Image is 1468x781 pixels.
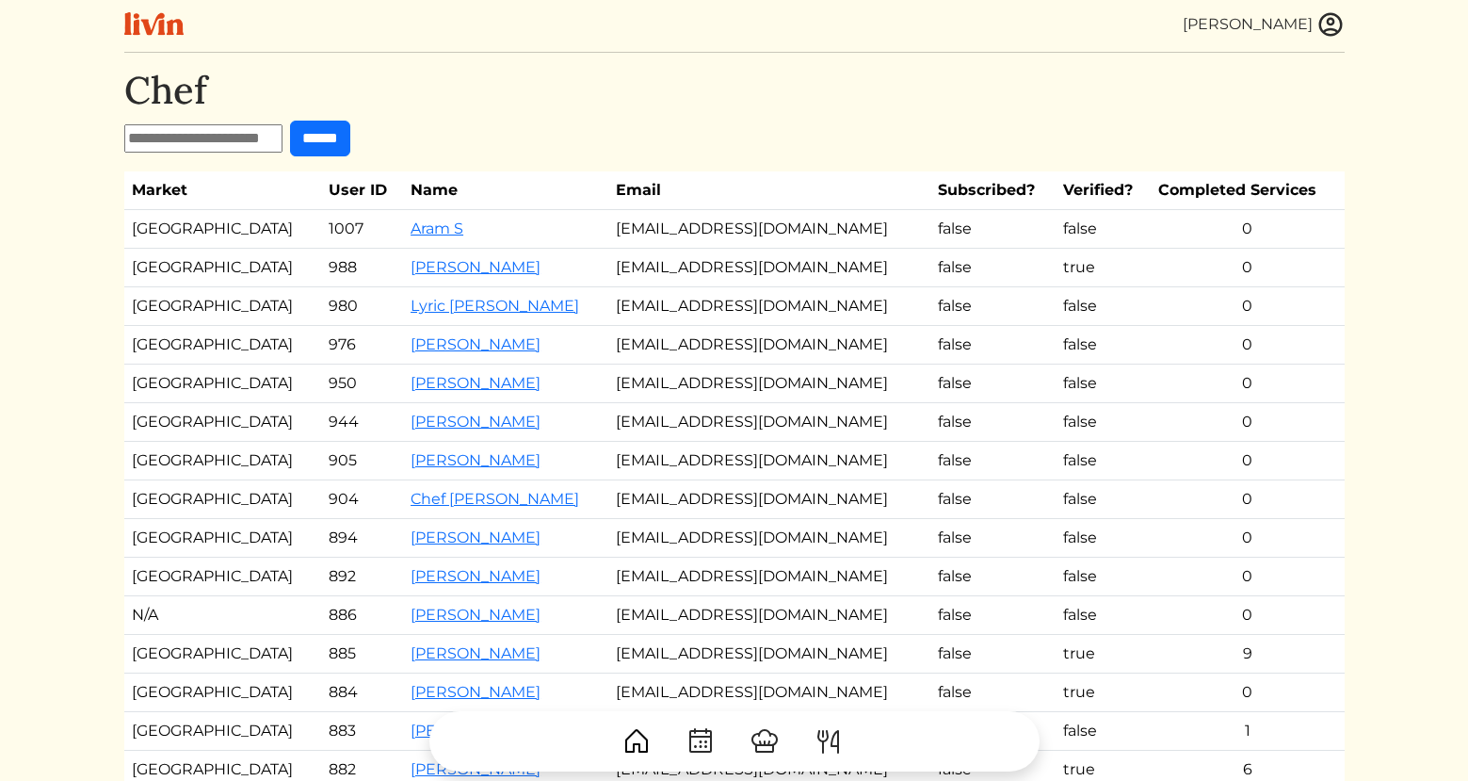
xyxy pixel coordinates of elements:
td: 976 [321,326,403,365]
td: false [930,674,1056,712]
td: [EMAIL_ADDRESS][DOMAIN_NAME] [608,674,929,712]
td: [EMAIL_ADDRESS][DOMAIN_NAME] [608,326,929,365]
td: false [1056,365,1151,403]
img: ChefHat-a374fb509e4f37eb0702ca99f5f64f3b6956810f32a249b33092029f8484b388.svg [750,726,780,757]
td: 980 [321,287,403,326]
a: [PERSON_NAME] [411,451,540,469]
td: [GEOGRAPHIC_DATA] [124,480,321,519]
td: true [1056,249,1151,287]
td: 0 [1151,596,1345,635]
td: [EMAIL_ADDRESS][DOMAIN_NAME] [608,287,929,326]
a: Lyric [PERSON_NAME] [411,297,579,315]
td: [EMAIL_ADDRESS][DOMAIN_NAME] [608,403,929,442]
a: Chef [PERSON_NAME] [411,490,579,508]
a: Aram S [411,220,463,237]
td: 885 [321,635,403,674]
td: 0 [1151,558,1345,596]
td: 894 [321,519,403,558]
td: [EMAIL_ADDRESS][DOMAIN_NAME] [608,249,929,287]
a: [PERSON_NAME] [411,567,540,585]
img: livin-logo-a0d97d1a881af30f6274990eb6222085a2533c92bbd1e4f22c21b4f0d0e3210c.svg [124,12,184,36]
td: 892 [321,558,403,596]
td: [GEOGRAPHIC_DATA] [124,635,321,674]
td: 0 [1151,519,1345,558]
td: 884 [321,674,403,712]
div: [PERSON_NAME] [1183,13,1313,36]
td: [EMAIL_ADDRESS][DOMAIN_NAME] [608,365,929,403]
td: false [1056,519,1151,558]
td: [EMAIL_ADDRESS][DOMAIN_NAME] [608,442,929,480]
a: [PERSON_NAME] [411,335,540,353]
td: false [930,249,1056,287]
td: 905 [321,442,403,480]
td: false [930,210,1056,249]
td: [GEOGRAPHIC_DATA] [124,249,321,287]
a: [PERSON_NAME] [411,258,540,276]
th: Name [403,171,608,210]
td: 0 [1151,365,1345,403]
h1: Chef [124,68,1345,113]
td: N/A [124,596,321,635]
a: [PERSON_NAME] [411,644,540,662]
td: [EMAIL_ADDRESS][DOMAIN_NAME] [608,596,929,635]
td: false [930,480,1056,519]
td: 904 [321,480,403,519]
td: 886 [321,596,403,635]
img: user_account-e6e16d2ec92f44fc35f99ef0dc9cddf60790bfa021a6ecb1c896eb5d2907b31c.svg [1316,10,1345,39]
th: Completed Services [1151,171,1345,210]
td: [EMAIL_ADDRESS][DOMAIN_NAME] [608,635,929,674]
th: Subscribed? [930,171,1056,210]
td: false [930,442,1056,480]
td: [GEOGRAPHIC_DATA] [124,442,321,480]
td: false [1056,403,1151,442]
td: false [1056,287,1151,326]
td: [GEOGRAPHIC_DATA] [124,287,321,326]
a: [PERSON_NAME] [411,413,540,431]
td: [GEOGRAPHIC_DATA] [124,558,321,596]
td: 988 [321,249,403,287]
a: [PERSON_NAME] [411,374,540,392]
td: [GEOGRAPHIC_DATA] [124,403,321,442]
td: 1007 [321,210,403,249]
td: 0 [1151,249,1345,287]
td: 0 [1151,442,1345,480]
td: [GEOGRAPHIC_DATA] [124,519,321,558]
td: 0 [1151,403,1345,442]
td: false [930,365,1056,403]
td: false [1056,210,1151,249]
td: [EMAIL_ADDRESS][DOMAIN_NAME] [608,558,929,596]
td: [GEOGRAPHIC_DATA] [124,674,321,712]
td: false [930,519,1056,558]
td: 9 [1151,635,1345,674]
th: Market [124,171,321,210]
td: [EMAIL_ADDRESS][DOMAIN_NAME] [608,480,929,519]
td: [EMAIL_ADDRESS][DOMAIN_NAME] [608,519,929,558]
td: 0 [1151,480,1345,519]
a: [PERSON_NAME] [411,529,540,546]
img: House-9bf13187bcbb5817f509fe5e7408150f90897510c4275e13d0d5fca38e0b5951.svg [621,726,652,757]
td: 0 [1151,210,1345,249]
img: ForkKnife-55491504ffdb50bab0c1e09e7649658475375261d09fd45db06cec23bce548bf.svg [814,726,844,757]
td: false [930,635,1056,674]
td: false [1056,558,1151,596]
a: [PERSON_NAME] [411,606,540,624]
td: false [1056,326,1151,365]
td: false [1056,596,1151,635]
img: CalendarDots-5bcf9d9080389f2a281d69619e1c85352834be518fbc73d9501aef674afc0d57.svg [686,726,716,757]
td: [GEOGRAPHIC_DATA] [124,365,321,403]
td: [EMAIL_ADDRESS][DOMAIN_NAME] [608,210,929,249]
td: false [930,326,1056,365]
td: false [930,403,1056,442]
th: Verified? [1056,171,1151,210]
td: [GEOGRAPHIC_DATA] [124,210,321,249]
td: true [1056,635,1151,674]
a: [PERSON_NAME] [411,683,540,701]
td: false [930,558,1056,596]
td: 0 [1151,287,1345,326]
td: 0 [1151,674,1345,712]
td: false [1056,480,1151,519]
td: 950 [321,365,403,403]
td: true [1056,674,1151,712]
th: Email [608,171,929,210]
td: [GEOGRAPHIC_DATA] [124,326,321,365]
